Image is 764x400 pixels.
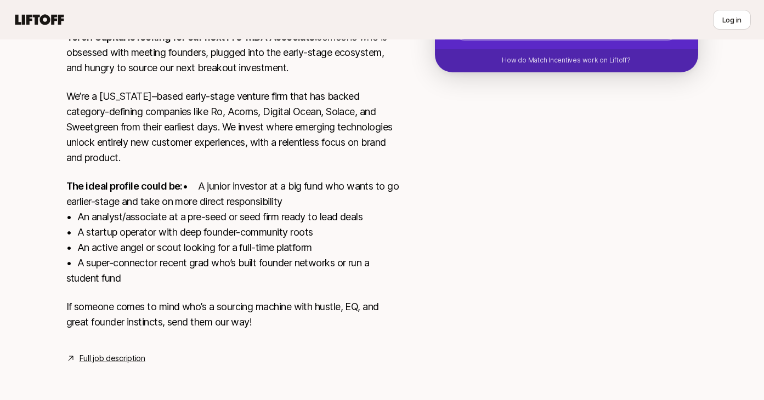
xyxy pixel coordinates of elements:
strong: The ideal profile could be: [66,180,183,192]
p: someone who is obsessed with meeting founders, plugged into the early-stage ecosystem, and hungry... [66,30,400,76]
p: • A junior investor at a big fund who wants to go earlier-stage and take on more direct responsib... [66,179,400,286]
p: If someone comes to mind who’s a sourcing machine with hustle, EQ, and great founder instincts, s... [66,299,400,330]
a: Full job description [80,352,145,365]
p: We’re a [US_STATE]–based early-stage venture firm that has backed category-defining companies lik... [66,89,400,165]
p: How do Match Incentives work on Liftoff? [502,55,630,65]
button: Log in [713,10,751,30]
